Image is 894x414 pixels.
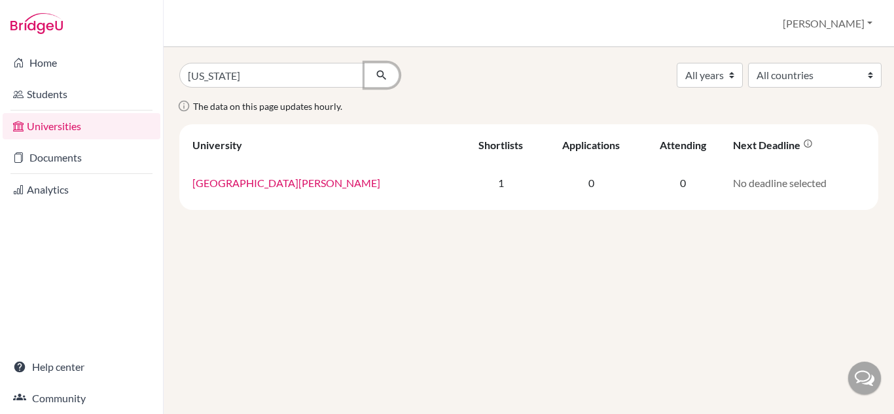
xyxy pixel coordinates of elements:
div: Shortlists [478,139,523,151]
a: Help center [3,354,160,380]
button: [PERSON_NAME] [777,11,878,36]
td: 0 [542,161,641,205]
div: Next deadline [733,139,813,151]
th: University [185,129,460,161]
a: [GEOGRAPHIC_DATA][PERSON_NAME] [192,177,380,189]
div: Applications [562,139,620,151]
a: Community [3,385,160,411]
span: The data on this page updates hourly. [193,101,342,112]
a: Analytics [3,177,160,203]
td: 0 [641,161,725,205]
img: Bridge-U [10,13,63,34]
a: Documents [3,145,160,171]
span: Ajuda [29,9,62,21]
a: Universities [3,113,160,139]
input: Search all universities [179,63,365,88]
a: Home [3,50,160,76]
td: 1 [460,161,542,205]
a: Students [3,81,160,107]
div: Attending [660,139,706,151]
span: No deadline selected [733,177,827,189]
